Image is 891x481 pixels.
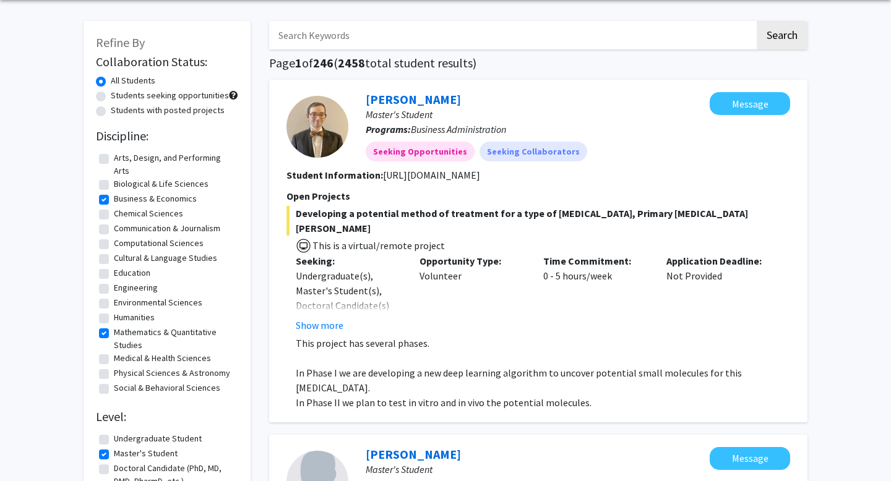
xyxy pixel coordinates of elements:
[543,253,648,268] p: Time Commitment:
[366,123,411,135] b: Programs:
[411,123,506,135] span: Business Administration
[710,92,790,115] button: Message Andrew Michaelson
[366,463,433,475] span: Master's Student
[114,311,155,324] label: Humanities
[111,104,225,117] label: Students with posted projects
[114,207,183,220] label: Chemical Sciences
[114,381,220,394] label: Social & Behavioral Sciences
[480,142,587,161] mat-chip: Seeking Collaborators
[311,239,445,252] span: This is a virtual/remote project
[410,253,534,333] div: Volunteer
[96,409,238,424] h2: Level:
[114,352,211,365] label: Medical & Health Sciences
[114,281,158,294] label: Engineering
[366,108,433,121] span: Master's Student
[114,192,197,205] label: Business & Economics
[666,253,772,268] p: Application Deadline:
[295,55,302,70] span: 1
[114,367,230,380] label: Physical Sciences & Astronomy
[296,395,790,410] p: In Phase II we plan to test in vitro and in vivo the potential molecules.
[296,318,343,333] button: Show more
[286,169,383,181] b: Student Information:
[114,326,235,352] label: Mathematics & Quantitative Studies
[114,237,204,250] label: Computational Sciences
[366,92,461,107] a: [PERSON_NAME]
[313,55,334,70] span: 246
[269,56,807,70] h1: Page of ( total student results)
[96,35,145,50] span: Refine By
[114,296,202,309] label: Environmental Sciences
[296,365,790,395] p: In Phase I we are developing a new deep learning algorithm to uncover potential small molecules f...
[269,21,755,49] input: Search Keywords
[420,253,525,268] p: Opportunity Type:
[96,129,238,143] h2: Discipline:
[366,142,475,161] mat-chip: Seeking Opportunities
[114,177,209,190] label: Biological & Life Sciences
[366,446,461,462] a: [PERSON_NAME]
[296,268,401,417] div: Undergraduate(s), Master's Student(s), Doctoral Candidate(s) (PhD, MD, DMD, PharmD, etc.), Postdo...
[114,447,178,460] label: Master's Student
[757,21,807,49] button: Search
[114,151,235,177] label: Arts, Design, and Performing Arts
[296,336,790,351] p: This project has several phases.
[534,253,658,333] div: 0 - 5 hours/week
[286,206,790,236] span: Developing a potential method of treatment for a type of [MEDICAL_DATA], Primary [MEDICAL_DATA][P...
[338,55,365,70] span: 2458
[114,252,217,265] label: Cultural & Language Studies
[286,190,350,202] span: Open Projects
[111,74,155,87] label: All Students
[296,253,401,268] p: Seeking:
[657,253,781,333] div: Not Provided
[96,54,238,69] h2: Collaboration Status:
[383,169,480,181] fg-read-more: [URL][DOMAIN_NAME]
[9,425,53,472] iframe: Chat
[114,432,202,445] label: Undergraduate Student
[114,266,150,279] label: Education
[710,447,790,470] button: Message John Ramsey
[114,222,220,235] label: Communication & Journalism
[111,89,229,102] label: Students seeking opportunities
